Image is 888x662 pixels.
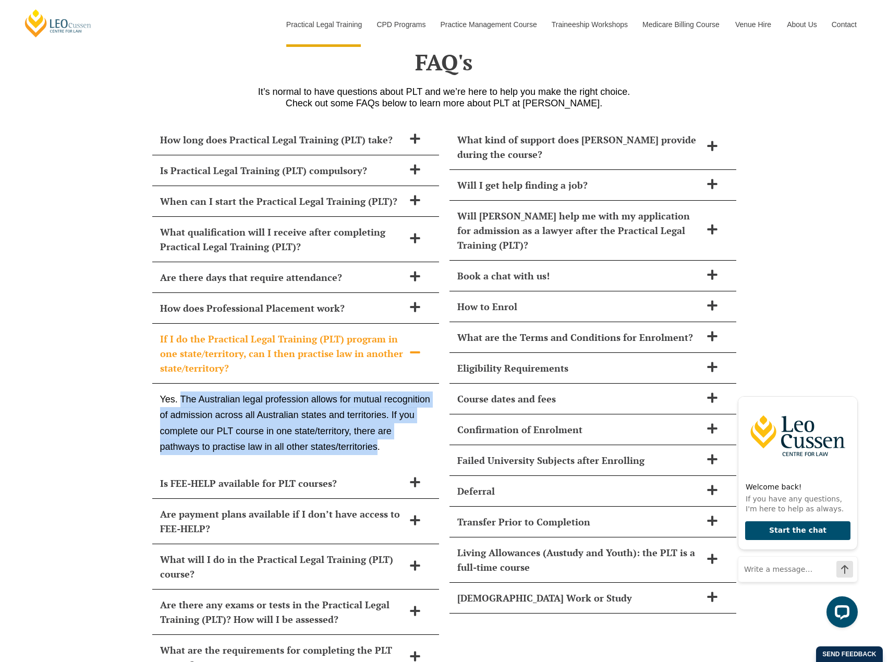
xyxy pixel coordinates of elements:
h2: [DEMOGRAPHIC_DATA] Work or Study [457,591,701,605]
h2: What qualification will I receive after completing Practical Legal Training (PLT)? [160,225,404,254]
h2: Book a chat with us! [457,268,701,283]
h2: Confirmation of Enrolment [457,422,701,437]
h2: Are payment plans available if I don’t have access to FEE-HELP? [160,507,404,536]
h2: Eligibility Requirements [457,361,701,375]
a: Practical Legal Training [278,2,369,47]
h2: Are there any exams or tests in the Practical Legal Training (PLT)? How will I be assessed? [160,597,404,627]
a: [PERSON_NAME] Centre for Law [23,8,93,38]
a: Medicare Billing Course [635,2,727,47]
a: Venue Hire [727,2,779,47]
h2: When can I start the Practical Legal Training (PLT)? [160,194,404,209]
a: About Us [779,2,824,47]
iframe: LiveChat chat widget [729,376,862,636]
h2: How does Professional Placement work? [160,301,404,315]
h2: Course dates and fees [457,391,701,406]
h2: What will I do in the Practical Legal Training (PLT) course? [160,552,404,581]
h2: Will [PERSON_NAME] help me with my application for admission as a lawyer after the Practical Lega... [457,209,701,252]
h2: Will I get help finding a job? [457,178,701,192]
h2: How long does Practical Legal Training (PLT) take? [160,132,404,147]
p: Yes. The Australian legal profession allows for mutual recognition of admission across all Austra... [160,391,431,455]
h2: What kind of support does [PERSON_NAME] provide during the course? [457,132,701,162]
h2: What are the Terms and Conditions for Enrolment? [457,330,701,345]
a: Contact [824,2,865,47]
h2: Deferral [457,484,701,498]
p: It’s normal to have questions about PLT and we’re here to help you make the right choice. Check o... [147,86,741,109]
a: Traineeship Workshops [544,2,635,47]
h2: Is FEE-HELP available for PLT courses? [160,476,404,491]
h2: If I do the Practical Legal Training (PLT) program in one state/territory, can I then practise la... [160,332,404,375]
a: Practice Management Course [433,2,544,47]
h2: Transfer Prior to Completion [457,514,701,529]
h2: Living Allowances (Austudy and Youth): the PLT is a full-time course [457,545,701,574]
h2: Failed University Subjects after Enrolling [457,453,701,468]
h2: Is Practical Legal Training (PLT) compulsory? [160,163,404,178]
h2: How to Enrol [457,299,701,314]
h2: Are there days that require attendance? [160,270,404,285]
h2: FAQ's [147,49,741,75]
a: CPD Programs [369,2,432,47]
